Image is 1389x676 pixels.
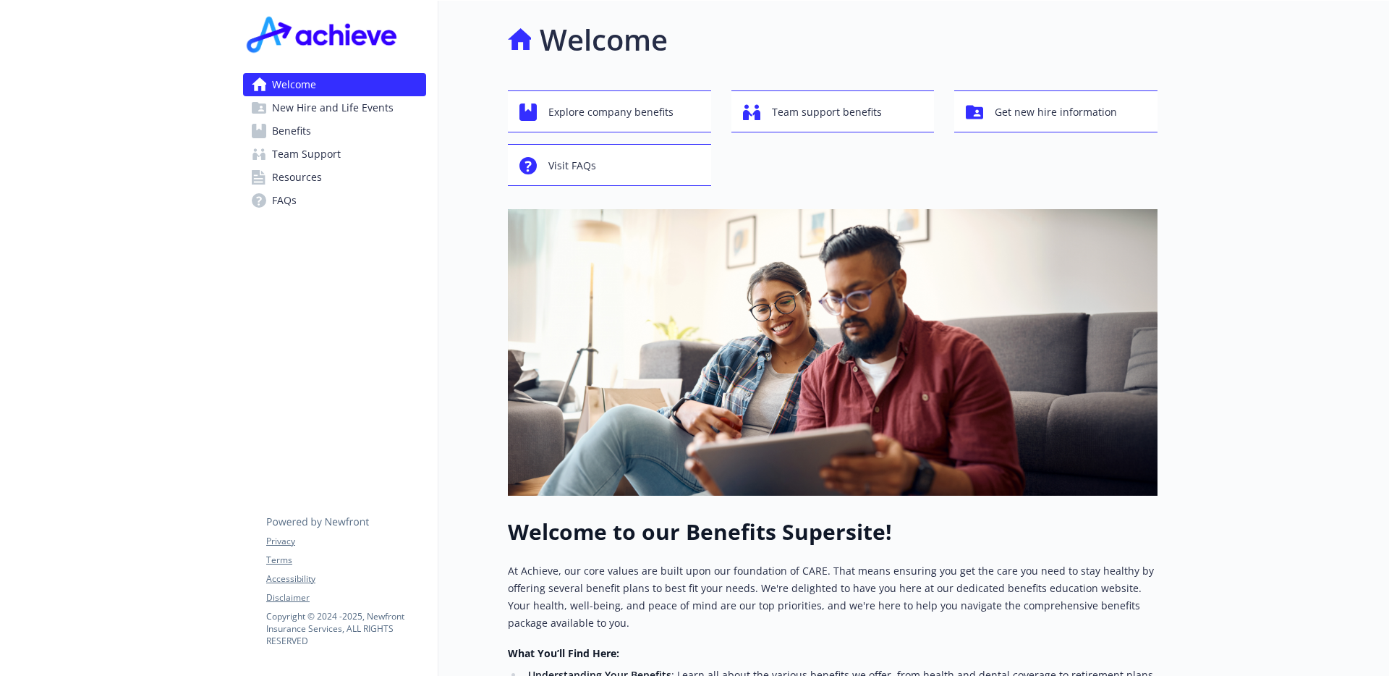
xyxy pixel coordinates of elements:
button: Explore company benefits [508,90,711,132]
span: Resources [272,166,322,189]
strong: What You’ll Find Here: [508,646,619,660]
a: Welcome [243,73,426,96]
a: Disclaimer [266,591,425,604]
span: Team Support [272,143,341,166]
h1: Welcome [540,18,668,62]
a: FAQs [243,189,426,212]
a: Resources [243,166,426,189]
span: Explore company benefits [548,98,674,126]
h1: Welcome to our Benefits Supersite! [508,519,1157,545]
a: New Hire and Life Events [243,96,426,119]
span: Benefits [272,119,311,143]
p: Copyright © 2024 - 2025 , Newfront Insurance Services, ALL RIGHTS RESERVED [266,610,425,647]
button: Team support benefits [731,90,935,132]
p: At Achieve, our core values are built upon our foundation of CARE. That means ensuring you get th... [508,562,1157,632]
a: Benefits [243,119,426,143]
span: Visit FAQs [548,152,596,179]
span: Welcome [272,73,316,96]
img: overview page banner [508,209,1157,496]
button: Visit FAQs [508,144,711,186]
button: Get new hire information [954,90,1157,132]
a: Team Support [243,143,426,166]
span: FAQs [272,189,297,212]
span: New Hire and Life Events [272,96,394,119]
a: Terms [266,554,425,567]
a: Privacy [266,535,425,548]
a: Accessibility [266,573,425,586]
span: Team support benefits [772,98,882,126]
span: Get new hire information [995,98,1117,126]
